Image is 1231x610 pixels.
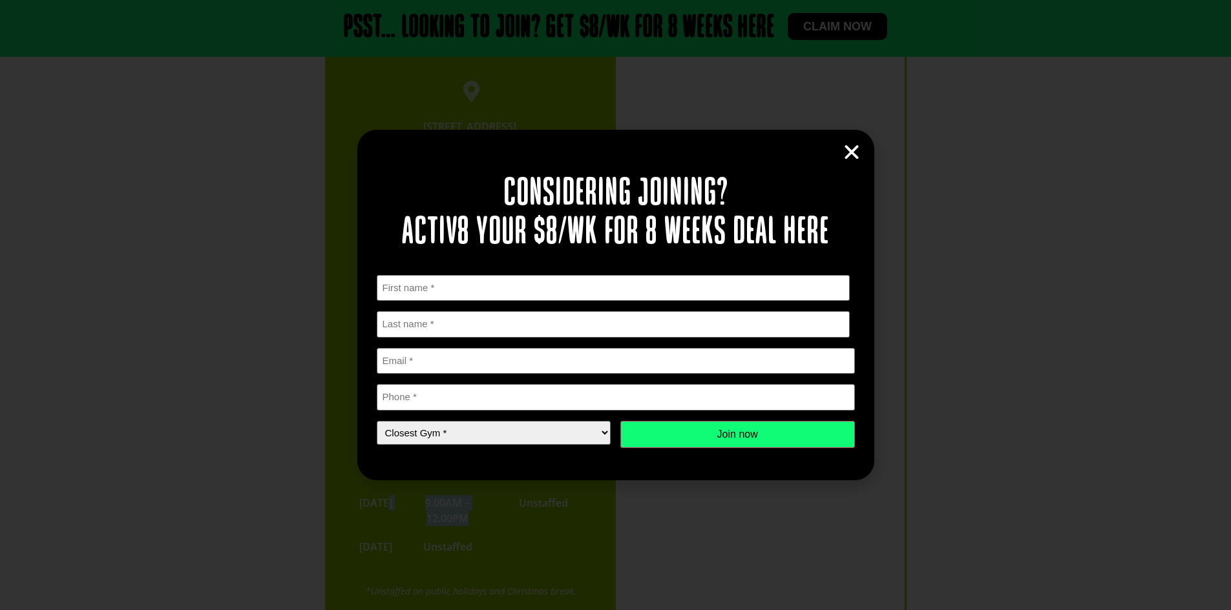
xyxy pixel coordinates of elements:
input: Join now [620,421,855,448]
input: Phone * [377,384,855,411]
h2: Considering joining? Activ8 your $8/wk for 8 weeks deal here [377,175,855,252]
input: First name * [377,275,850,301]
a: Close [842,143,861,162]
input: Last name * [377,311,850,338]
input: Email * [377,348,855,374]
